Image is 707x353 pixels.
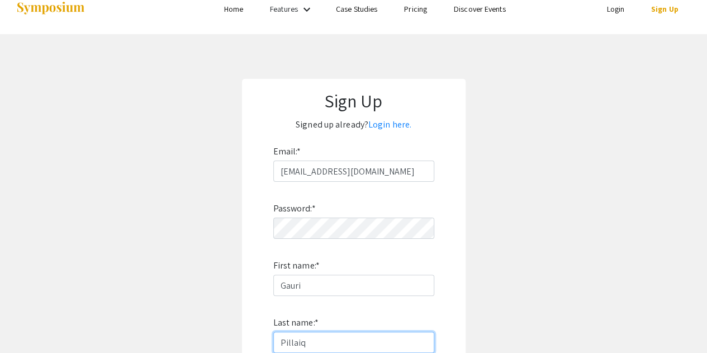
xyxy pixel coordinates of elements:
label: Last name: [273,314,319,332]
img: Symposium by ForagerOne [16,1,86,16]
a: Features [270,4,298,14]
a: Case Studies [336,4,377,14]
a: Login [606,4,624,14]
iframe: Chat [8,303,48,345]
h1: Sign Up [253,90,454,111]
label: Email: [273,143,301,161]
a: Discover Events [454,4,506,14]
a: Sign Up [651,4,678,14]
label: Password: [273,200,316,218]
p: Signed up already? [253,116,454,134]
label: First name: [273,257,320,275]
mat-icon: Expand Features list [300,3,314,16]
a: Pricing [404,4,427,14]
a: Home [224,4,243,14]
a: Login here. [368,119,411,130]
